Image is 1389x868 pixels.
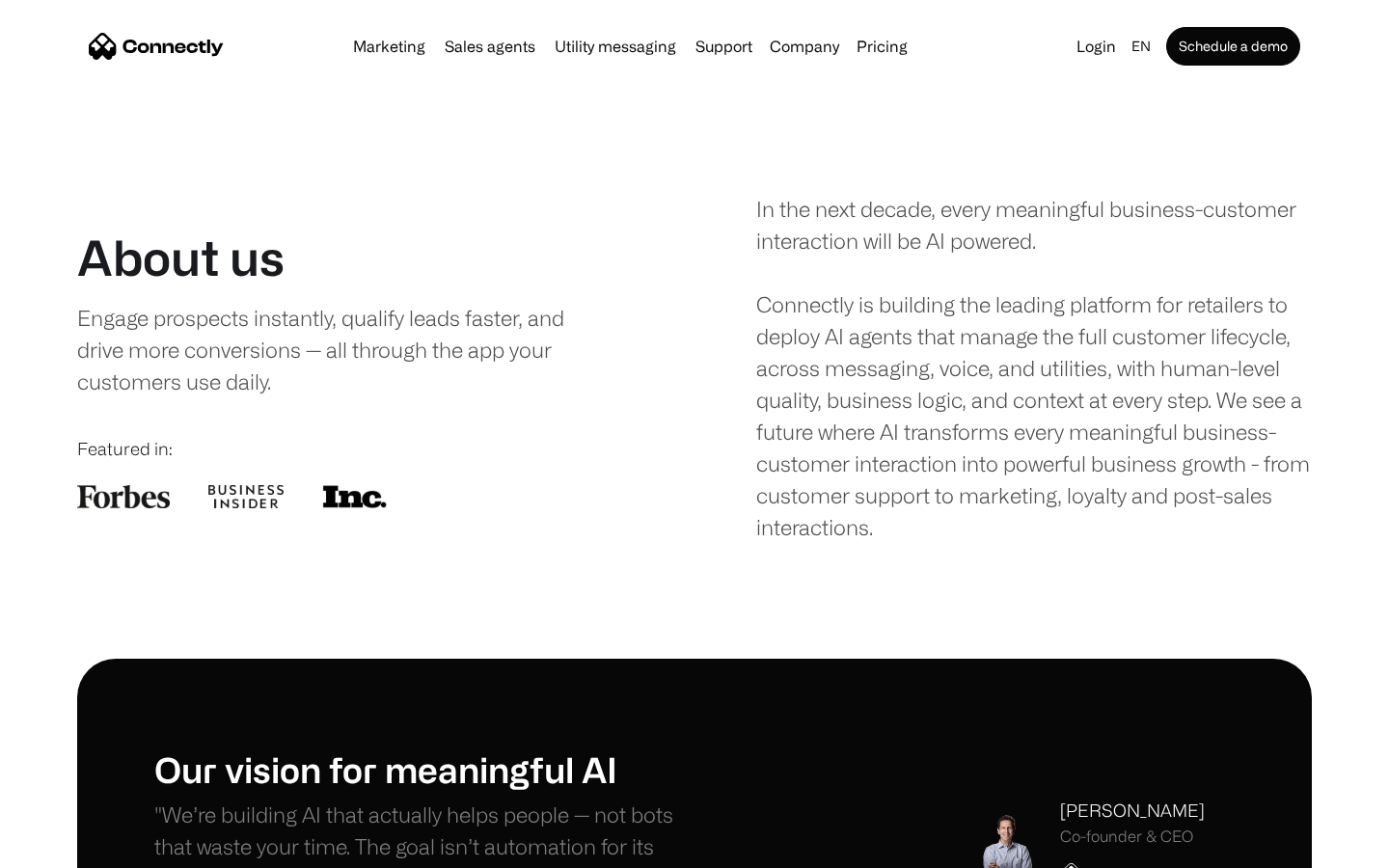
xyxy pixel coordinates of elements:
a: Sales agents [437,39,543,54]
aside: Language selected: English [19,832,116,861]
a: Support [688,39,760,54]
div: In the next decade, every meaningful business-customer interaction will be AI powered. Connectly ... [756,193,1312,543]
div: en [1131,33,1151,60]
h1: About us [77,229,285,286]
div: [PERSON_NAME] [1060,798,1205,824]
h1: Our vision for meaningful AI [154,748,694,790]
a: Pricing [849,39,915,54]
a: Login [1069,33,1124,60]
a: Schedule a demo [1166,27,1300,66]
a: Utility messaging [547,39,684,54]
div: Co-founder & CEO [1060,827,1205,846]
ul: Language list [39,834,116,861]
div: Engage prospects instantly, qualify leads faster, and drive more conversions — all through the ap... [77,302,605,397]
div: Featured in: [77,436,633,462]
div: Company [770,33,839,60]
a: Marketing [345,39,433,54]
